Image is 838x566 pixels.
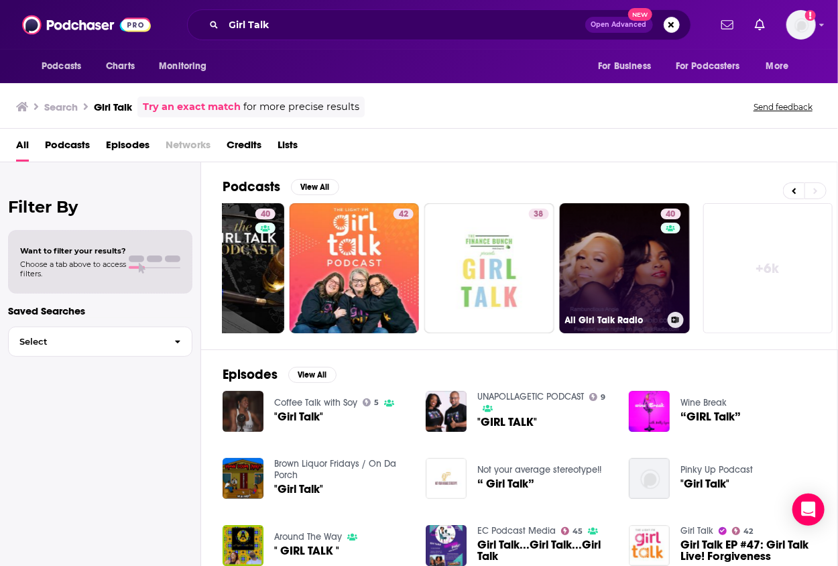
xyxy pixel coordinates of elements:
a: Girl Talk...Girl Talk...Girl Talk [477,539,613,562]
button: Select [8,327,192,357]
a: "Girl Talk" [274,484,323,495]
a: 9 [589,393,606,401]
button: Open AdvancedNew [585,17,653,33]
a: +6k [703,203,833,333]
span: 45 [573,528,583,534]
a: 5 [363,398,379,406]
div: Open Intercom Messenger [792,494,825,526]
span: For Podcasters [676,57,740,76]
a: "Girl Talk" [274,411,323,422]
a: Try an exact match [143,99,241,115]
a: " GIRL TALK " [274,545,339,557]
a: 40 [661,209,681,219]
span: For Business [598,57,651,76]
span: Monitoring [159,57,206,76]
span: Podcasts [42,57,81,76]
span: 42 [399,208,408,221]
span: More [766,57,789,76]
img: Girl Talk EP #47: Girl Talk Live! Forgiveness [629,525,670,566]
a: 40All Girl Talk Radio [560,203,690,333]
img: "GIRL TALK" [426,391,467,432]
h3: Search [44,101,78,113]
span: 9 [601,394,605,400]
a: 38 [424,203,554,333]
div: Search podcasts, credits, & more... [187,9,691,40]
a: PodcastsView All [223,178,339,195]
img: Girl Talk...Girl Talk...Girl Talk [426,525,467,566]
button: open menu [667,54,760,79]
a: 42 [394,209,414,219]
span: Choose a tab above to access filters. [20,260,126,278]
img: “ Girl Talk” [426,458,467,499]
img: “GIRL Talk” [629,391,670,432]
span: All [16,134,29,162]
a: Show notifications dropdown [716,13,739,36]
a: "Girl Talk" [680,478,729,490]
img: User Profile [786,10,816,40]
p: Saved Searches [8,304,192,317]
h2: Filter By [8,197,192,217]
button: View All [291,179,339,195]
span: Open Advanced [591,21,647,28]
a: Girl Talk EP #47: Girl Talk Live! Forgiveness [680,539,816,562]
a: "Girl Talk" [223,458,263,499]
span: Logged in as JohnJMudgett [786,10,816,40]
input: Search podcasts, credits, & more... [224,14,585,36]
span: 38 [534,208,544,221]
a: “GIRL Talk” [680,411,741,422]
h2: Episodes [223,366,278,383]
a: Credits [227,134,261,162]
a: Podcasts [45,134,90,162]
a: Wine Break [680,397,727,408]
button: Show profile menu [786,10,816,40]
img: Podchaser - Follow, Share and Rate Podcasts [22,12,151,38]
a: “ Girl Talk” [477,478,534,490]
a: Charts [97,54,143,79]
a: Not your average stereotype!! [477,464,601,475]
a: Around The Way [274,531,342,543]
span: 5 [374,400,379,406]
a: 45 [561,527,583,535]
a: 40 [255,209,276,219]
a: 38 [529,209,549,219]
a: EpisodesView All [223,366,337,383]
button: open menu [32,54,99,79]
a: "GIRL TALK" [477,416,537,428]
img: "Girl Talk" [629,458,670,499]
a: Episodes [106,134,149,162]
button: View All [288,367,337,383]
span: Networks [166,134,211,162]
a: Girl Talk [680,525,713,536]
button: open menu [149,54,224,79]
span: for more precise results [243,99,359,115]
img: "Girl Talk" [223,391,263,432]
a: Pinky Up Podcast [680,464,753,475]
a: UNAPOLLAGETIC PODCAST [477,391,584,402]
span: Lists [278,134,298,162]
img: " GIRL TALK " [223,525,263,566]
h3: All Girl Talk Radio [565,315,662,326]
a: Coffee Talk with Soy [274,397,357,408]
span: 40 [261,208,270,221]
span: Charts [106,57,135,76]
span: Select [9,337,164,346]
a: 42 [290,203,420,333]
